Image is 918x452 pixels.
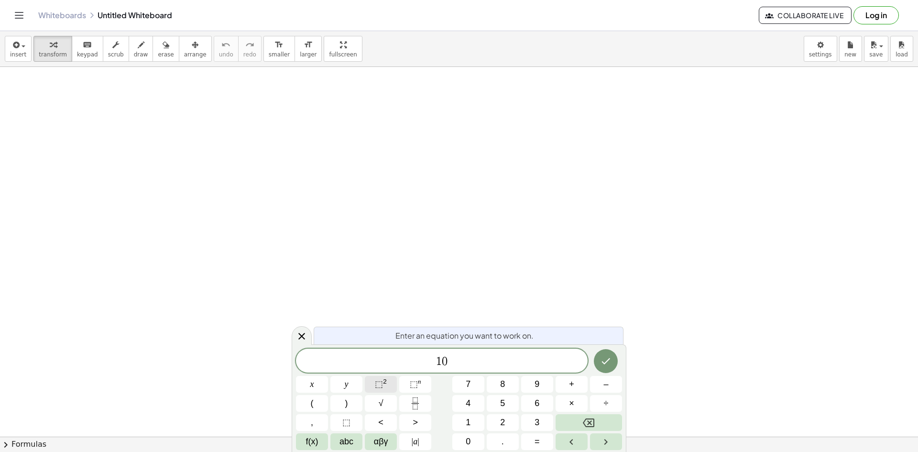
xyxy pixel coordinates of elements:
[590,395,622,412] button: Divide
[556,433,588,450] button: Left arrow
[5,36,32,62] button: insert
[379,397,383,410] span: √
[365,395,397,412] button: Square root
[442,356,448,367] span: 0
[296,433,328,450] button: Functions
[569,397,574,410] span: ×
[590,433,622,450] button: Right arrow
[311,416,313,429] span: ,
[594,349,618,373] button: Done
[466,378,470,391] span: 7
[263,36,295,62] button: format_sizesmaller
[345,397,348,410] span: )
[466,397,470,410] span: 4
[767,11,843,20] span: Collaborate Live
[399,376,431,393] button: Superscript
[33,36,72,62] button: transform
[535,378,539,391] span: 9
[500,378,505,391] span: 8
[436,356,442,367] span: 1
[375,379,383,389] span: ⬚
[245,39,254,51] i: redo
[383,378,387,385] sup: 2
[365,433,397,450] button: Greek alphabet
[399,433,431,450] button: Absolute value
[342,416,350,429] span: ⬚
[274,39,284,51] i: format_size
[412,437,414,446] span: |
[329,51,357,58] span: fullscreen
[535,416,539,429] span: 3
[466,435,470,448] span: 0
[452,414,484,431] button: 1
[604,397,609,410] span: ÷
[521,376,553,393] button: 9
[330,414,362,431] button: Placeholder
[500,416,505,429] span: 2
[487,395,519,412] button: 5
[221,39,230,51] i: undo
[844,51,856,58] span: new
[39,51,67,58] span: transform
[269,51,290,58] span: smaller
[864,36,888,62] button: save
[487,414,519,431] button: 2
[306,435,318,448] span: f(x)
[521,395,553,412] button: 6
[72,36,103,62] button: keyboardkeypad
[330,433,362,450] button: Alphabet
[556,414,622,431] button: Backspace
[890,36,913,62] button: load
[896,51,908,58] span: load
[158,51,174,58] span: erase
[296,414,328,431] button: ,
[365,376,397,393] button: Squared
[452,433,484,450] button: 0
[129,36,153,62] button: draw
[399,395,431,412] button: Fraction
[134,51,148,58] span: draw
[238,36,262,62] button: redoredo
[502,435,504,448] span: .
[521,433,553,450] button: Equals
[487,376,519,393] button: 8
[399,414,431,431] button: Greater than
[839,36,862,62] button: new
[11,8,27,23] button: Toggle navigation
[304,39,313,51] i: format_size
[179,36,212,62] button: arrange
[374,435,388,448] span: αβγ
[345,378,349,391] span: y
[535,435,540,448] span: =
[219,51,233,58] span: undo
[466,416,470,429] span: 1
[809,51,832,58] span: settings
[452,376,484,393] button: 7
[603,378,608,391] span: –
[759,7,852,24] button: Collaborate Live
[410,379,418,389] span: ⬚
[365,414,397,431] button: Less than
[418,378,421,385] sup: n
[869,51,883,58] span: save
[311,397,314,410] span: (
[103,36,129,62] button: scrub
[330,395,362,412] button: )
[243,51,256,58] span: redo
[500,397,505,410] span: 5
[214,36,239,62] button: undoundo
[395,330,534,342] span: Enter an equation you want to work on.
[378,416,383,429] span: <
[38,11,86,20] a: Whiteboards
[853,6,899,24] button: Log in
[417,437,419,446] span: |
[310,378,314,391] span: x
[330,376,362,393] button: y
[108,51,124,58] span: scrub
[300,51,317,58] span: larger
[535,397,539,410] span: 6
[569,378,574,391] span: +
[324,36,362,62] button: fullscreen
[153,36,179,62] button: erase
[296,395,328,412] button: (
